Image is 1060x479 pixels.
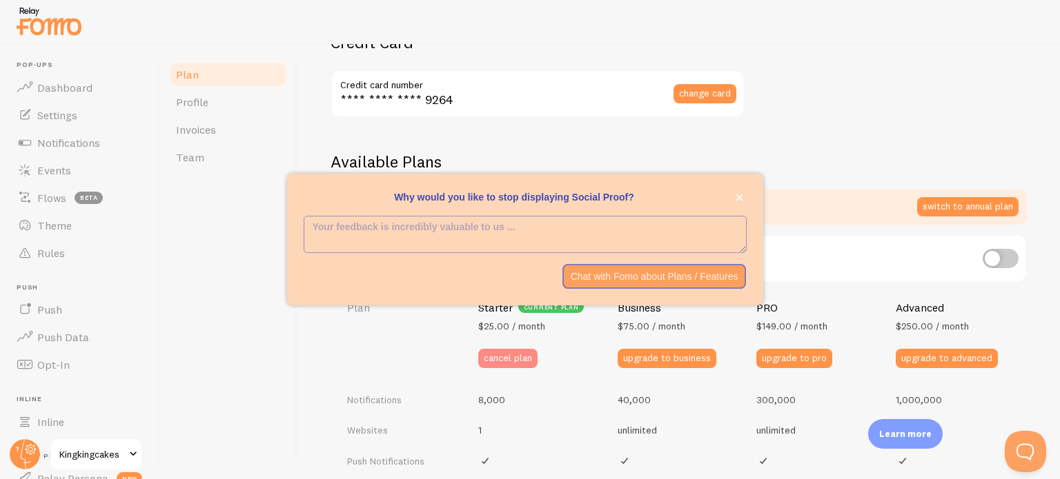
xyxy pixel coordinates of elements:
[756,300,778,315] h4: PRO
[331,415,470,445] td: Websites
[478,320,545,332] span: $25.00 / month
[887,385,1027,415] td: 1,000,000
[748,385,887,415] td: 300,000
[679,88,731,98] span: change card
[478,300,513,315] h4: Starter
[176,123,216,136] span: Invoices
[756,320,827,332] span: $149.00 / month
[917,197,1019,216] button: switch to annual plan
[59,446,125,462] span: Kingkingcakes
[37,303,62,316] span: Push
[176,68,199,81] span: Plan
[609,385,749,415] td: 40,000
[17,283,150,292] span: Push
[176,95,208,109] span: Profile
[896,320,969,332] span: $250.00 / month
[8,74,150,101] a: Dashboard
[75,192,103,204] span: beta
[618,349,716,368] button: upgrade to business
[618,320,685,332] span: $75.00 / month
[887,415,1027,445] td: unlimited
[37,108,77,122] span: Settings
[37,191,66,205] span: Flows
[756,349,832,368] button: upgrade to pro
[37,218,72,232] span: Theme
[8,212,150,239] a: Theme
[609,415,749,445] td: unlimited
[8,101,150,129] a: Settings
[17,61,150,70] span: Pop-ups
[50,438,143,471] a: Kingkingcakes
[331,445,470,478] td: Push Notifications
[168,143,288,171] a: Team
[37,246,65,260] span: Rules
[518,300,584,313] div: current plan
[304,216,746,252] textarea: <p>Why would you like to stop displaying Social Proof? </p>
[470,385,609,415] td: 8,000
[8,408,150,436] a: Inline
[168,116,288,143] a: Invoices
[896,349,998,368] button: upgrade to advanced
[8,129,150,156] a: Notifications
[478,349,538,368] button: cancel plan
[17,395,150,404] span: Inline
[37,163,71,177] span: Events
[287,174,763,305] div: Why would you like to stop displaying Social Proof?
[674,84,736,103] button: change card
[868,419,943,449] div: Learn more
[562,264,747,289] button: Chat with Fomo about Plans / Features
[168,88,288,116] a: Profile
[304,190,747,204] p: Why would you like to stop displaying Social Proof?
[331,151,1027,172] h2: Available Plans
[571,269,738,283] p: Chat with Fomo about Plans / Features
[14,3,84,39] img: fomo-relay-logo-orange.svg
[331,70,745,93] label: Credit card number
[176,150,204,164] span: Team
[8,184,150,212] a: Flows beta
[1005,431,1046,472] iframe: Help Scout Beacon - Open
[8,296,150,323] a: Push
[8,156,150,184] a: Events
[748,415,887,445] td: unlimited
[331,385,470,415] td: Notifications
[896,300,944,315] h4: Advanced
[618,300,661,315] h4: Business
[470,415,609,445] td: 1
[8,351,150,378] a: Opt-In
[37,358,70,371] span: Opt-In
[168,61,288,88] a: Plan
[347,300,462,315] h4: Plan
[879,427,932,440] p: Learn more
[37,330,89,344] span: Push Data
[8,239,150,267] a: Rules
[37,81,92,94] span: Dashboard
[37,415,64,429] span: Inline
[37,136,100,150] span: Notifications
[732,190,747,205] button: close,
[8,323,150,351] a: Push Data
